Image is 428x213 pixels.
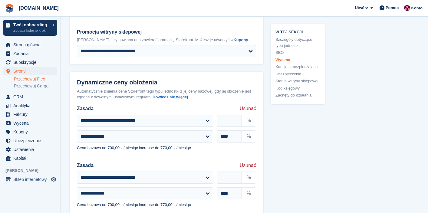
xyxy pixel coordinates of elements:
[3,175,57,184] a: menu
[13,136,50,145] span: Ubezpieczenie
[13,93,50,101] span: CRM
[13,67,50,75] span: Strony
[411,5,423,11] span: Konto
[13,23,49,27] p: Twój onboarding
[275,92,320,98] a: Zachęty do działania
[275,37,320,48] a: Szczegóły dotyczące typu jednostki
[233,38,248,42] a: Kupony
[3,101,57,110] a: menu
[13,154,50,162] span: Kapitał
[3,128,57,136] a: menu
[3,41,57,49] a: menu
[77,28,256,36] label: Promocja witryny sklepowej
[240,162,256,169] span: Usunąć
[14,76,57,82] a: Przechowuj Flex
[77,162,94,169] strong: Zasada
[153,95,188,99] a: Dowiedz się więcej
[77,145,256,151] p: Cena bazowa od 700,00 zł/miesiąc increase do 770,00 zł/miesiąc
[77,88,256,100] div: Automatycznie zmienia cenę Storefront tego typu jednostki z jej ceny bazowej, gdy jej obłożenie j...
[13,41,50,49] span: Strona główna
[240,105,256,112] span: Usunąć
[13,128,50,136] span: Kupony
[13,49,50,58] span: Zadania
[13,175,50,184] span: Sklep internetowy
[275,57,320,63] a: Wycena
[77,105,94,112] strong: Zasada
[275,71,320,77] a: Ubezpieczenie
[13,58,50,67] span: Subskrypcje
[275,50,320,56] a: SEO
[3,154,57,162] a: menu
[3,110,57,119] a: menu
[77,202,256,208] p: Cena bazowa od 700,00 zł/miesiąc increase do 770,00 zł/miesiąc
[355,5,368,11] span: Utwórz
[386,5,399,11] span: Pomoc
[14,83,57,89] a: Przechowuj Cargo
[275,78,320,84] a: Status witryny sklepowej
[3,20,57,36] a: Twój onboarding Zobacz kolejne kroki
[13,110,50,119] span: Faktury
[404,5,410,11] img: Mateusz Kacwin
[13,28,49,33] p: Zobacz kolejne kroki
[5,4,14,13] img: stora-icon-8386f47178a22dfd0bd8f6a31ec36ba5ce8667c1dd55bd0f319d3a0aa187defe.svg
[13,119,50,127] span: Wycena
[275,64,320,70] a: Kaucja zabezpieczająca
[3,49,57,58] a: menu
[3,58,57,67] a: menu
[77,79,157,86] span: Dynamiczne ceny obłożenia
[16,3,61,13] a: [DOMAIN_NAME]
[77,37,256,43] p: [PERSON_NAME], czy powinna ona zawierać promocję Storefront. Możesz je utworzyć w .
[13,101,50,110] span: Analityka
[3,67,57,75] a: menu
[5,168,60,174] span: [PERSON_NAME]
[3,93,57,101] a: menu
[13,145,50,154] span: Ustawienia
[3,145,57,154] a: menu
[3,119,57,127] a: menu
[3,136,57,145] a: menu
[50,176,57,183] a: Podgląd sklepu
[275,28,320,34] span: W tej sekcji
[275,85,320,91] a: Kod księgowy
